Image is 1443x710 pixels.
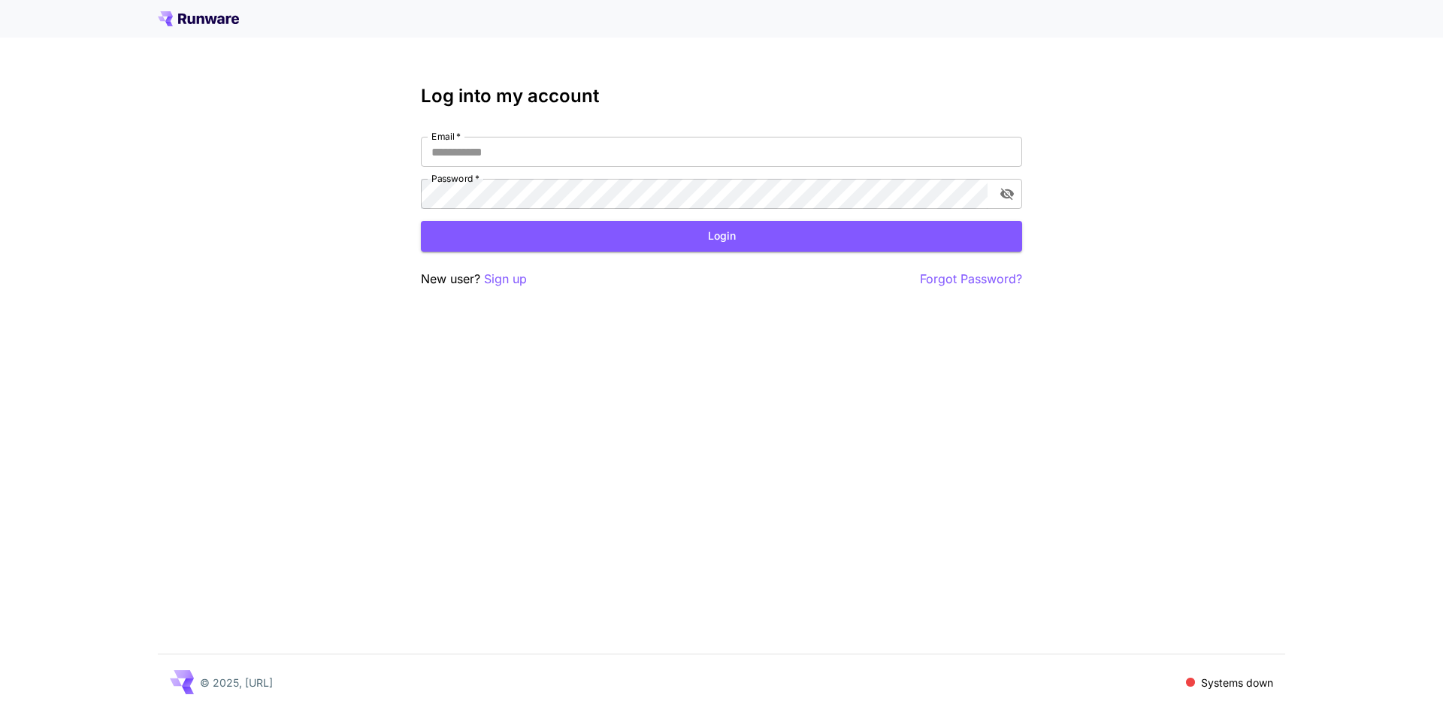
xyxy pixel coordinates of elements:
label: Email [431,130,461,143]
p: © 2025, [URL] [200,675,273,690]
button: Forgot Password? [920,270,1022,289]
button: Login [421,221,1022,252]
label: Password [431,172,479,185]
button: Sign up [484,270,527,289]
h3: Log into my account [421,86,1022,107]
p: Systems down [1201,675,1273,690]
p: New user? [421,270,527,289]
button: toggle password visibility [994,180,1021,207]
